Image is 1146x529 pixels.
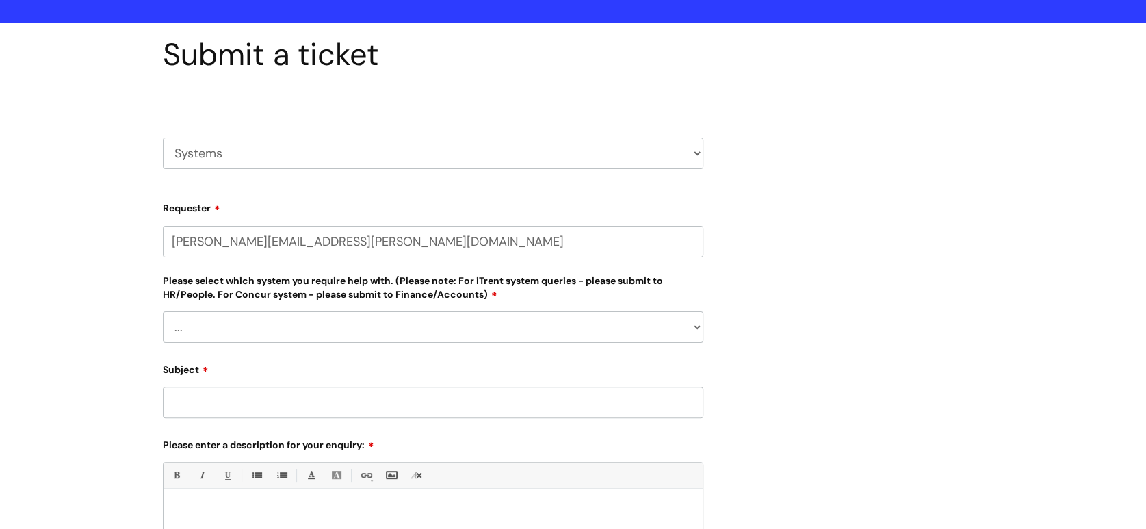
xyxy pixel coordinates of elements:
[248,467,265,484] a: • Unordered List (Ctrl-Shift-7)
[163,198,703,214] label: Requester
[163,359,703,376] label: Subject
[218,467,235,484] a: Underline(Ctrl-U)
[273,467,290,484] a: 1. Ordered List (Ctrl-Shift-8)
[357,467,374,484] a: Link
[408,467,425,484] a: Remove formatting (Ctrl-\)
[163,435,703,451] label: Please enter a description for your enquiry:
[382,467,400,484] a: Insert Image...
[302,467,320,484] a: Font Color
[168,467,185,484] a: Bold (Ctrl-B)
[163,272,703,300] label: Please select which system you require help with. (Please note: For iTrent system queries - pleas...
[163,36,703,73] h1: Submit a ticket
[163,226,703,257] input: Email
[193,467,210,484] a: Italic (Ctrl-I)
[328,467,345,484] a: Back Color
